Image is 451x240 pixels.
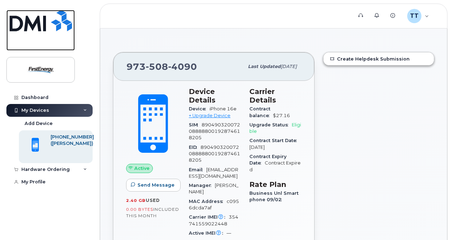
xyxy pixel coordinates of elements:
span: 973 [126,61,197,72]
span: Email [189,167,206,172]
span: Last updated [248,64,281,69]
span: Manager [189,183,215,188]
a: Create Helpdesk Submission [323,52,434,65]
span: 89049032007208888800192874618205 [189,145,240,163]
span: used [146,198,160,203]
a: + Upgrade Device [189,113,230,118]
h3: Rate Plan [249,180,301,189]
span: Business Unl Smartphone 09/02 [249,191,299,202]
span: iPhone 16e [209,106,237,111]
span: c0956dcda7af [189,199,239,210]
span: Device [189,106,209,111]
iframe: Messenger Launcher [420,209,446,235]
span: Contract balance [249,106,273,118]
span: [DATE] [249,145,265,150]
span: EID [189,145,201,150]
span: [EMAIL_ADDRESS][DOMAIN_NAME] [189,167,238,179]
span: 354741559022448 [189,214,238,226]
span: 4090 [168,61,197,72]
h3: Carrier Details [249,87,301,104]
h3: Device Details [189,87,241,104]
span: 0.00 Bytes [126,207,153,212]
span: 2.40 GB [126,198,146,203]
span: Send Message [138,182,175,188]
span: Active [134,165,150,172]
span: 508 [146,61,168,72]
span: Carrier IMEI [189,214,229,220]
span: SIM [189,122,202,127]
span: Active IMEI [189,230,227,236]
span: MAC Address [189,199,227,204]
span: Contract Expiry Date [249,154,286,166]
span: Upgrade Status [249,122,292,127]
span: Contract Start Date [249,138,300,143]
button: Send Message [126,179,181,192]
span: — [227,230,231,236]
span: Contract Expired [249,160,301,172]
span: $27.16 [273,113,290,118]
span: 89049032007208888800192874618205 [189,122,240,141]
span: [DATE] [281,64,297,69]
